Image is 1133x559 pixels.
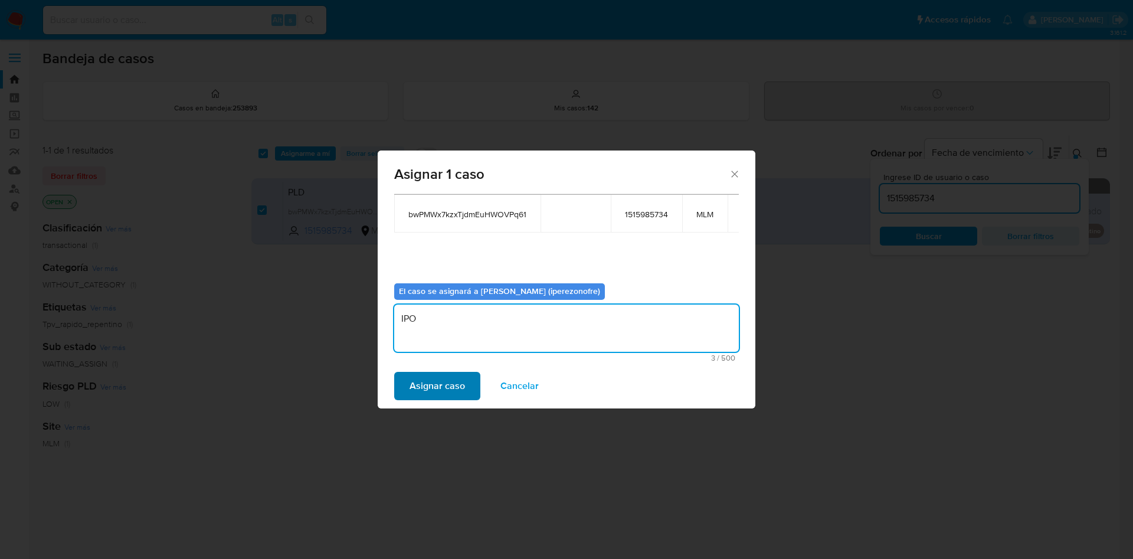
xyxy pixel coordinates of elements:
b: El caso se asignará a [PERSON_NAME] (iperezonofre) [399,285,600,297]
button: Cancelar [485,372,554,400]
span: bwPMWx7kzxTjdmEuHWOVPq61 [408,209,526,220]
span: 1515985734 [625,209,668,220]
button: Asignar caso [394,372,480,400]
span: Máximo 500 caracteres [398,354,735,362]
span: Asignar 1 caso [394,167,729,181]
div: assign-modal [378,151,755,408]
span: Cancelar [500,373,539,399]
span: Asignar caso [410,373,465,399]
span: MLM [696,209,713,220]
textarea: IPO [394,305,739,352]
button: Cerrar ventana [729,168,739,179]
